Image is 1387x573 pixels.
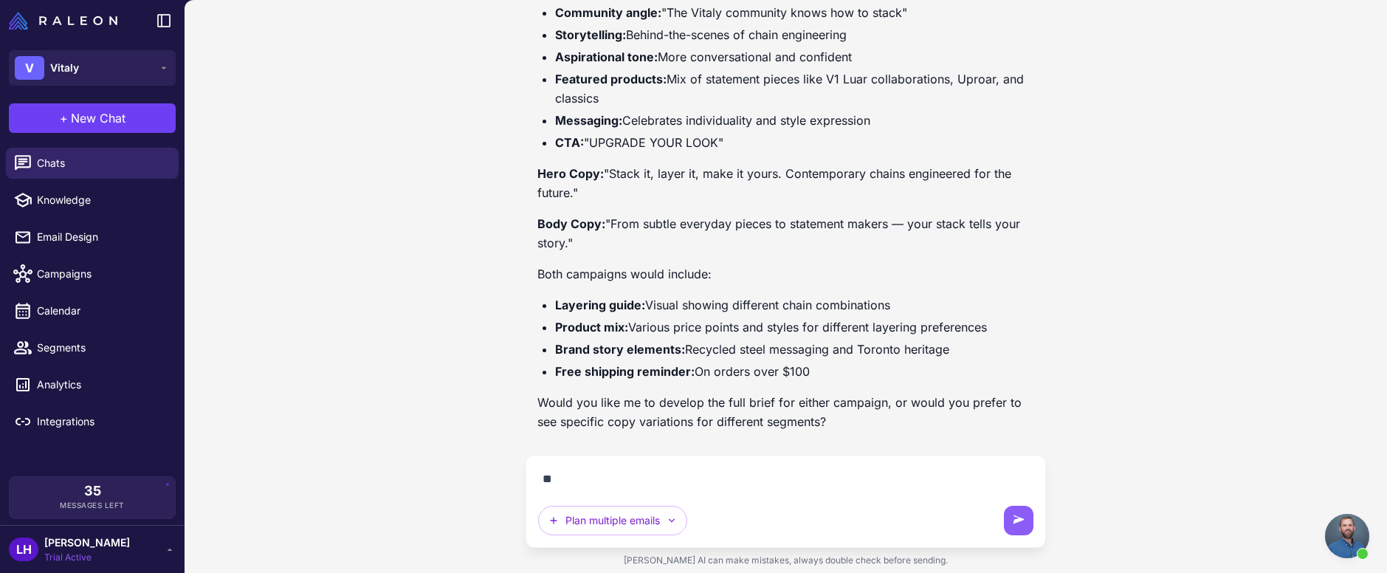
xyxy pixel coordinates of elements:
[538,506,687,535] button: Plan multiple emails
[9,12,123,30] a: Raleon Logo
[555,133,1034,152] li: "UPGRADE YOUR LOOK"
[60,109,68,127] span: +
[555,69,1034,108] li: Mix of statement pieces like V1 Luar collaborations, Uproar, and classics
[37,192,167,208] span: Knowledge
[537,393,1034,431] p: Would you like me to develop the full brief for either campaign, or would you prefer to see speci...
[37,266,167,282] span: Campaigns
[555,3,1034,22] li: "The Vitaly community knows how to stack"
[84,484,101,498] span: 35
[9,50,176,86] button: VVitaly
[555,318,1034,337] li: Various price points and styles for different layering preferences
[6,332,179,363] a: Segments
[6,295,179,326] a: Calendar
[555,362,1034,381] li: On orders over $100
[9,538,38,561] div: LH
[555,47,1034,66] li: More conversational and confident
[555,342,685,357] strong: Brand story elements:
[555,135,584,150] strong: CTA:
[555,320,628,334] strong: Product mix:
[9,103,176,133] button: +New Chat
[555,364,695,379] strong: Free shipping reminder:
[37,414,167,430] span: Integrations
[6,222,179,253] a: Email Design
[6,406,179,437] a: Integrations
[555,295,1034,315] li: Visual showing different chain combinations
[71,109,125,127] span: New Chat
[6,369,179,400] a: Analytics
[555,27,626,42] strong: Storytelling:
[537,214,1034,253] p: "From subtle everyday pieces to statement makers — your stack tells your story."
[555,113,622,128] strong: Messaging:
[37,377,167,393] span: Analytics
[15,56,44,80] div: V
[44,551,130,564] span: Trial Active
[37,340,167,356] span: Segments
[60,500,125,511] span: Messages Left
[537,164,1034,202] p: "Stack it, layer it, make it yours. Contemporary chains engineered for the future."
[9,12,117,30] img: Raleon Logo
[537,166,604,181] strong: Hero Copy:
[555,5,661,20] strong: Community angle:
[555,72,667,86] strong: Featured products:
[37,303,167,319] span: Calendar
[6,148,179,179] a: Chats
[6,258,179,289] a: Campaigns
[555,49,658,64] strong: Aspirational tone:
[37,155,167,171] span: Chats
[1325,514,1369,558] div: Open chat
[555,298,645,312] strong: Layering guide:
[526,548,1046,573] div: [PERSON_NAME] AI can make mistakes, always double check before sending.
[37,229,167,245] span: Email Design
[555,25,1034,44] li: Behind-the-scenes of chain engineering
[44,535,130,551] span: [PERSON_NAME]
[555,111,1034,130] li: Celebrates individuality and style expression
[537,264,1034,284] p: Both campaigns would include:
[555,340,1034,359] li: Recycled steel messaging and Toronto heritage
[50,60,79,76] span: Vitaly
[537,216,605,231] strong: Body Copy:
[6,185,179,216] a: Knowledge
